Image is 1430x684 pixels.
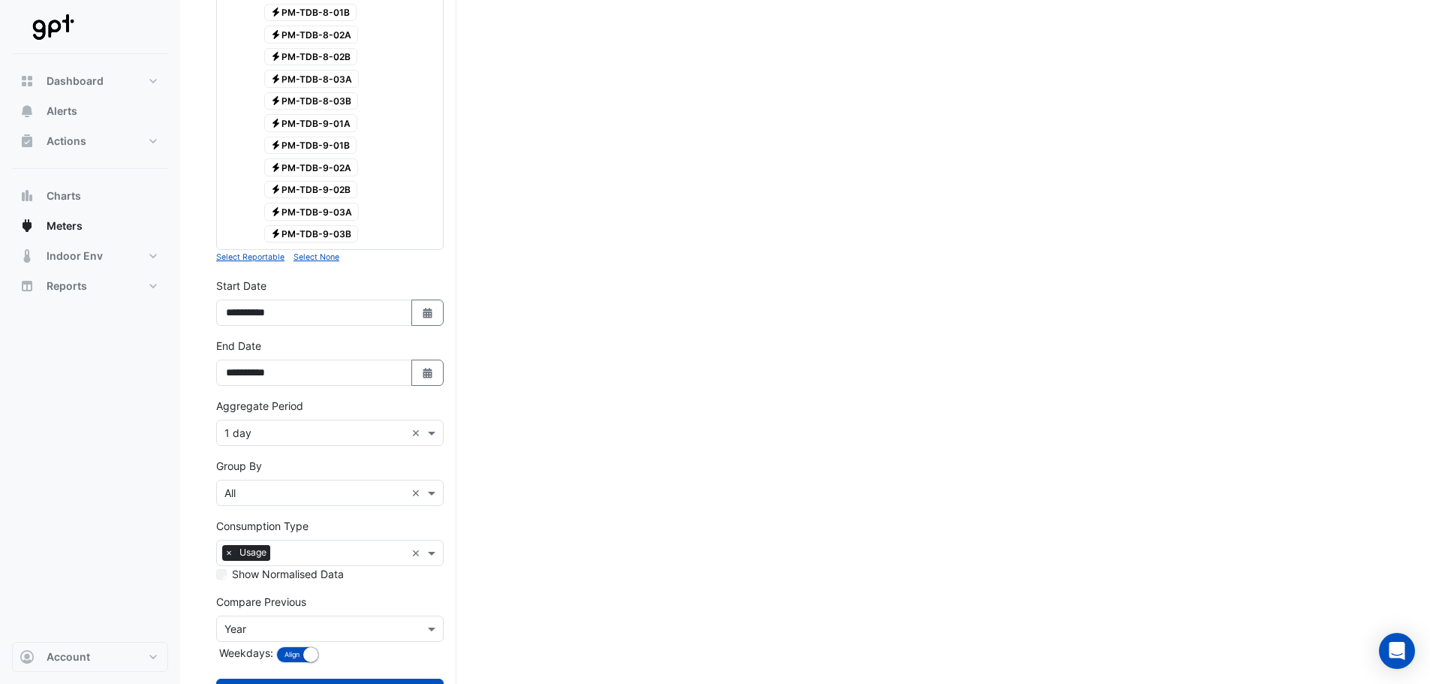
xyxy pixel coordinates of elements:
[264,48,358,66] span: PM-TDB-8-02B
[270,95,281,107] fa-icon: Electricity
[294,250,339,264] button: Select None
[270,73,281,84] fa-icon: Electricity
[47,74,104,89] span: Dashboard
[264,203,360,221] span: PM-TDB-9-03A
[47,104,77,119] span: Alerts
[264,114,358,132] span: PM-TDB-9-01A
[216,594,306,610] label: Compare Previous
[47,249,103,264] span: Indoor Env
[264,92,359,110] span: PM-TDB-8-03B
[18,12,86,42] img: Company Logo
[1379,633,1415,669] div: Open Intercom Messenger
[264,137,357,155] span: PM-TDB-9-01B
[421,306,435,319] fa-icon: Select Date
[47,218,83,234] span: Meters
[270,206,281,217] fa-icon: Electricity
[20,218,35,234] app-icon: Meters
[270,161,281,173] fa-icon: Electricity
[12,211,168,241] button: Meters
[216,458,262,474] label: Group By
[232,566,344,582] label: Show Normalised Data
[236,545,270,560] span: Usage
[20,104,35,119] app-icon: Alerts
[411,485,424,501] span: Clear
[12,96,168,126] button: Alerts
[216,645,273,661] label: Weekdays:
[270,228,281,240] fa-icon: Electricity
[421,366,435,379] fa-icon: Select Date
[216,518,309,534] label: Consumption Type
[20,188,35,203] app-icon: Charts
[264,158,359,176] span: PM-TDB-9-02A
[264,26,359,44] span: PM-TDB-8-02A
[12,271,168,301] button: Reports
[264,181,358,199] span: PM-TDB-9-02B
[264,225,359,243] span: PM-TDB-9-03B
[270,7,281,18] fa-icon: Electricity
[411,425,424,441] span: Clear
[270,29,281,40] fa-icon: Electricity
[216,398,303,414] label: Aggregate Period
[12,126,168,156] button: Actions
[264,4,357,22] span: PM-TDB-8-01B
[47,279,87,294] span: Reports
[216,250,284,264] button: Select Reportable
[270,117,281,128] fa-icon: Electricity
[264,70,360,88] span: PM-TDB-8-03A
[12,181,168,211] button: Charts
[411,545,424,561] span: Clear
[216,252,284,262] small: Select Reportable
[20,279,35,294] app-icon: Reports
[47,649,90,664] span: Account
[12,642,168,672] button: Account
[12,241,168,271] button: Indoor Env
[47,188,81,203] span: Charts
[20,134,35,149] app-icon: Actions
[47,134,86,149] span: Actions
[270,51,281,62] fa-icon: Electricity
[270,140,281,151] fa-icon: Electricity
[216,278,266,294] label: Start Date
[12,66,168,96] button: Dashboard
[270,184,281,195] fa-icon: Electricity
[20,249,35,264] app-icon: Indoor Env
[294,252,339,262] small: Select None
[216,338,261,354] label: End Date
[222,545,236,560] span: ×
[20,74,35,89] app-icon: Dashboard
